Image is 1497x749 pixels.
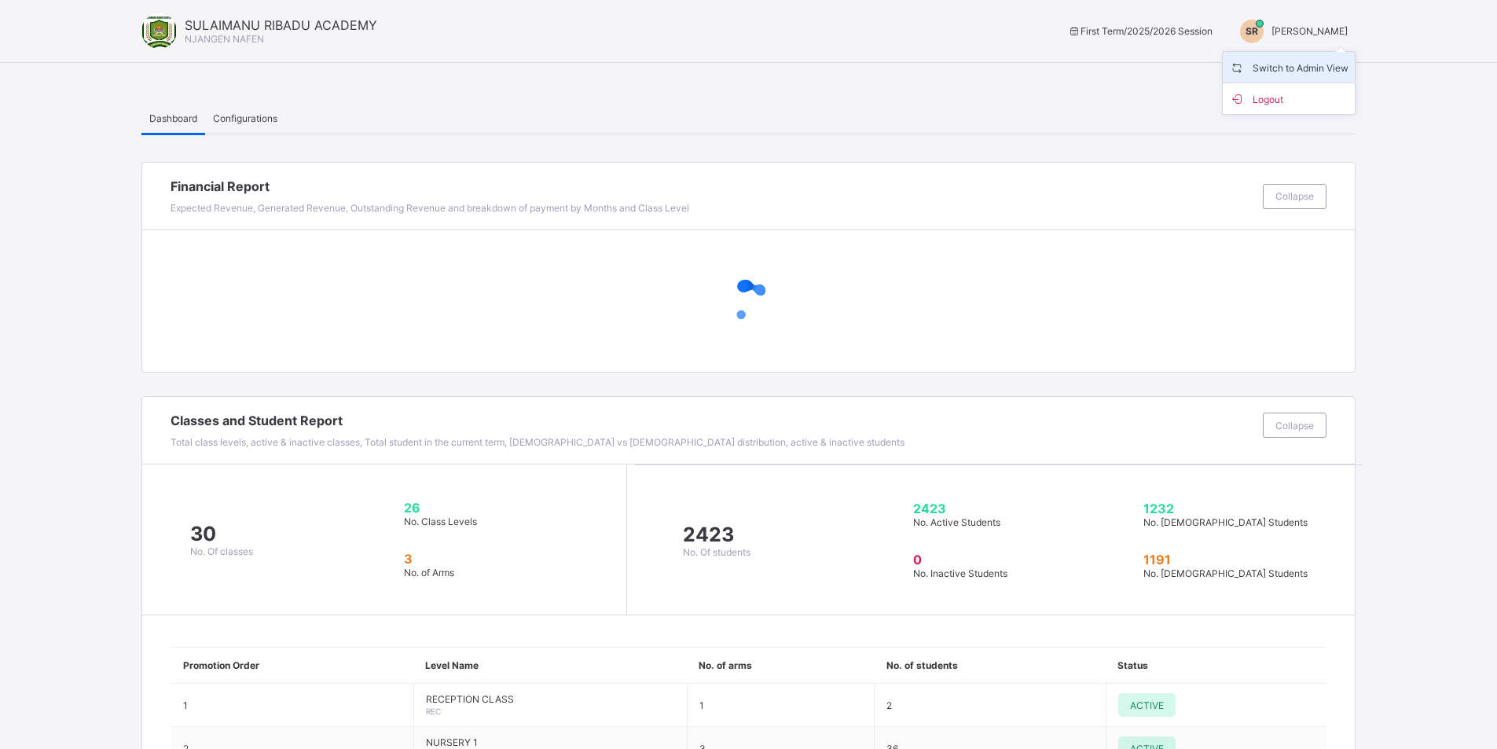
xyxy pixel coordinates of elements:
[1067,25,1213,37] span: session/term information
[683,523,750,546] span: 2423
[404,516,477,527] span: No. Class Levels
[185,33,264,45] span: NJANGEN NAFEN
[875,648,1106,684] th: No. of students
[149,112,197,124] span: Dashboard
[687,684,874,727] td: 1
[426,736,675,748] span: NURSERY 1
[185,17,377,33] span: SULAIMANU RIBADU ACADEMY
[683,546,750,558] span: No. Of students
[1143,501,1323,516] span: 1232
[213,112,277,124] span: Configurations
[171,684,414,727] td: 1
[404,500,582,516] span: 26
[190,545,253,557] span: No. Of classes
[913,516,1000,528] span: No. Active Students
[1106,648,1326,684] th: Status
[1246,25,1258,37] span: SR
[913,567,1007,579] span: No. Inactive Students
[171,178,1255,194] span: Financial Report
[1130,699,1164,711] span: ACTIVE
[426,693,675,705] span: RECEPTION CLASS
[171,202,689,214] span: Expected Revenue, Generated Revenue, Outstanding Revenue and breakdown of payment by Months and C...
[190,522,253,545] span: 30
[875,684,1106,727] td: 2
[1271,25,1348,37] span: [PERSON_NAME]
[1229,58,1348,76] span: Switch to Admin View
[171,436,904,448] span: Total class levels, active & inactive classes, Total student in the current term, [DEMOGRAPHIC_DA...
[1275,190,1314,202] span: Collapse
[913,501,1094,516] span: 2423
[1223,52,1355,83] li: dropdown-list-item-name-0
[1143,552,1323,567] span: 1191
[413,648,687,684] th: Level Name
[1143,567,1308,579] span: No. [DEMOGRAPHIC_DATA] Students
[171,413,1255,428] span: Classes and Student Report
[171,648,414,684] th: Promotion Order
[1143,516,1308,528] span: No. [DEMOGRAPHIC_DATA] Students
[1223,83,1355,114] li: dropdown-list-item-buttom-1
[404,551,582,567] span: 3
[426,707,441,716] span: REC
[1229,90,1348,108] span: Logout
[1275,420,1314,431] span: Collapse
[404,567,454,578] span: No. of Arms
[913,552,1094,567] span: 0
[687,648,874,684] th: No. of arms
